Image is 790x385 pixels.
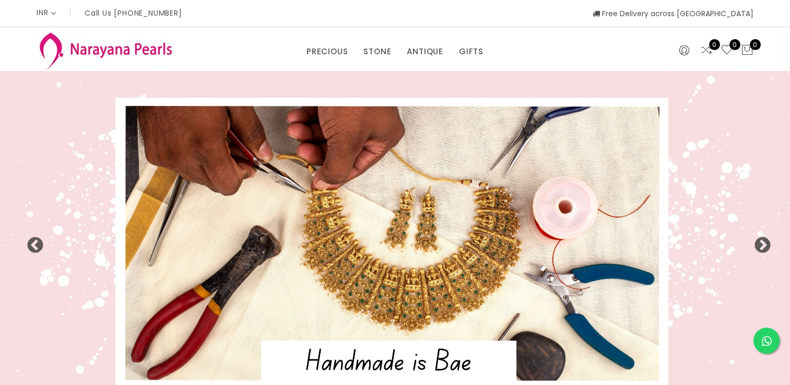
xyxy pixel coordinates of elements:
[741,44,753,57] button: 0
[753,237,764,247] button: Next
[459,44,484,59] a: GIFTS
[721,44,733,57] a: 0
[729,39,740,50] span: 0
[593,8,753,19] span: Free Delivery across [GEOGRAPHIC_DATA]
[407,44,443,59] a: ANTIQUE
[26,237,37,247] button: Previous
[306,44,348,59] a: PRECIOUS
[363,44,391,59] a: STONE
[750,39,761,50] span: 0
[709,39,720,50] span: 0
[700,44,713,57] a: 0
[85,9,182,17] p: Call Us [PHONE_NUMBER]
